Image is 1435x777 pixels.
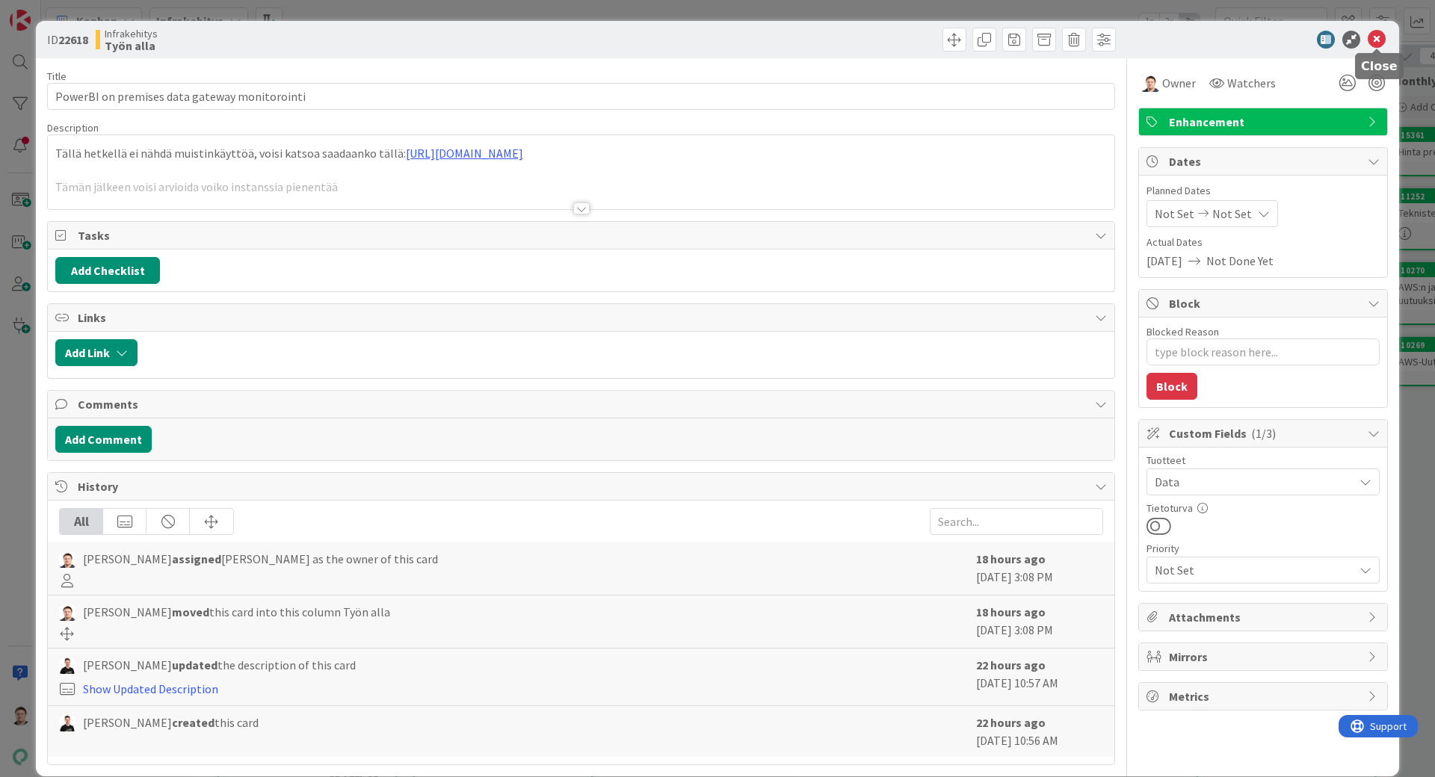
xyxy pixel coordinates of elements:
span: Block [1169,294,1360,312]
span: Support [31,2,68,20]
input: Search... [930,508,1103,535]
span: [PERSON_NAME] [PERSON_NAME] as the owner of this card [83,550,438,568]
div: Priority [1147,543,1380,554]
p: Tällä hetkellä ei nähdä muistinkäyttöä, voisi katsoa saadaanko tällä: [55,145,1107,162]
div: [DATE] 3:08 PM [976,550,1103,587]
a: [URL][DOMAIN_NAME] [406,146,523,161]
span: Dates [1169,152,1360,170]
span: [DATE] [1147,252,1182,270]
img: JV [59,657,75,674]
img: TG [1141,74,1159,92]
img: TG [59,551,75,568]
span: Attachments [1169,608,1360,626]
b: created [172,715,215,730]
div: [DATE] 3:08 PM [976,603,1103,640]
span: Metrics [1169,687,1360,705]
span: Links [78,309,1087,326]
a: Show Updated Description [83,681,218,696]
button: Add Link [55,339,138,366]
div: All [60,509,103,534]
span: Tasks [78,226,1087,244]
span: Not Set [1155,205,1194,223]
span: ID [47,31,88,49]
b: assigned [172,551,221,566]
div: Tietoturva [1147,503,1380,513]
b: 22 hours ago [976,715,1046,730]
b: moved [172,604,209,619]
span: Watchers [1227,74,1276,92]
button: Add Comment [55,426,152,453]
b: Työn alla [105,40,158,52]
span: History [78,477,1087,495]
b: 18 hours ago [976,551,1046,566]
input: type card name here... [47,83,1115,110]
span: Description [47,121,99,134]
b: 22618 [58,32,88,47]
span: Enhancement [1169,113,1360,131]
span: [PERSON_NAME] this card [83,713,259,731]
label: Title [47,69,67,83]
div: Tuotteet [1147,455,1380,465]
span: Not Done Yet [1206,252,1274,270]
span: Not Set [1212,205,1252,223]
b: 22 hours ago [976,657,1046,672]
b: updated [172,657,217,672]
span: Infrakehitys [105,28,158,40]
img: JV [59,715,75,731]
span: Comments [78,395,1087,413]
img: TG [59,604,75,621]
span: [PERSON_NAME] this card into this column Työn alla [83,603,390,621]
span: Data [1155,473,1354,491]
span: ( 1/3 ) [1251,426,1276,441]
span: Custom Fields [1169,424,1360,442]
label: Blocked Reason [1147,325,1219,338]
button: Block [1147,373,1197,400]
span: Owner [1162,74,1196,92]
div: [DATE] 10:56 AM [976,713,1103,749]
span: [PERSON_NAME] the description of this card [83,656,356,674]
span: Actual Dates [1147,235,1380,250]
span: Planned Dates [1147,183,1380,199]
button: Add Checklist [55,257,160,284]
h5: Close [1361,59,1398,73]
div: [DATE] 10:57 AM [976,656,1103,698]
span: Mirrors [1169,648,1360,666]
span: Not Set [1155,560,1346,581]
b: 18 hours ago [976,604,1046,619]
